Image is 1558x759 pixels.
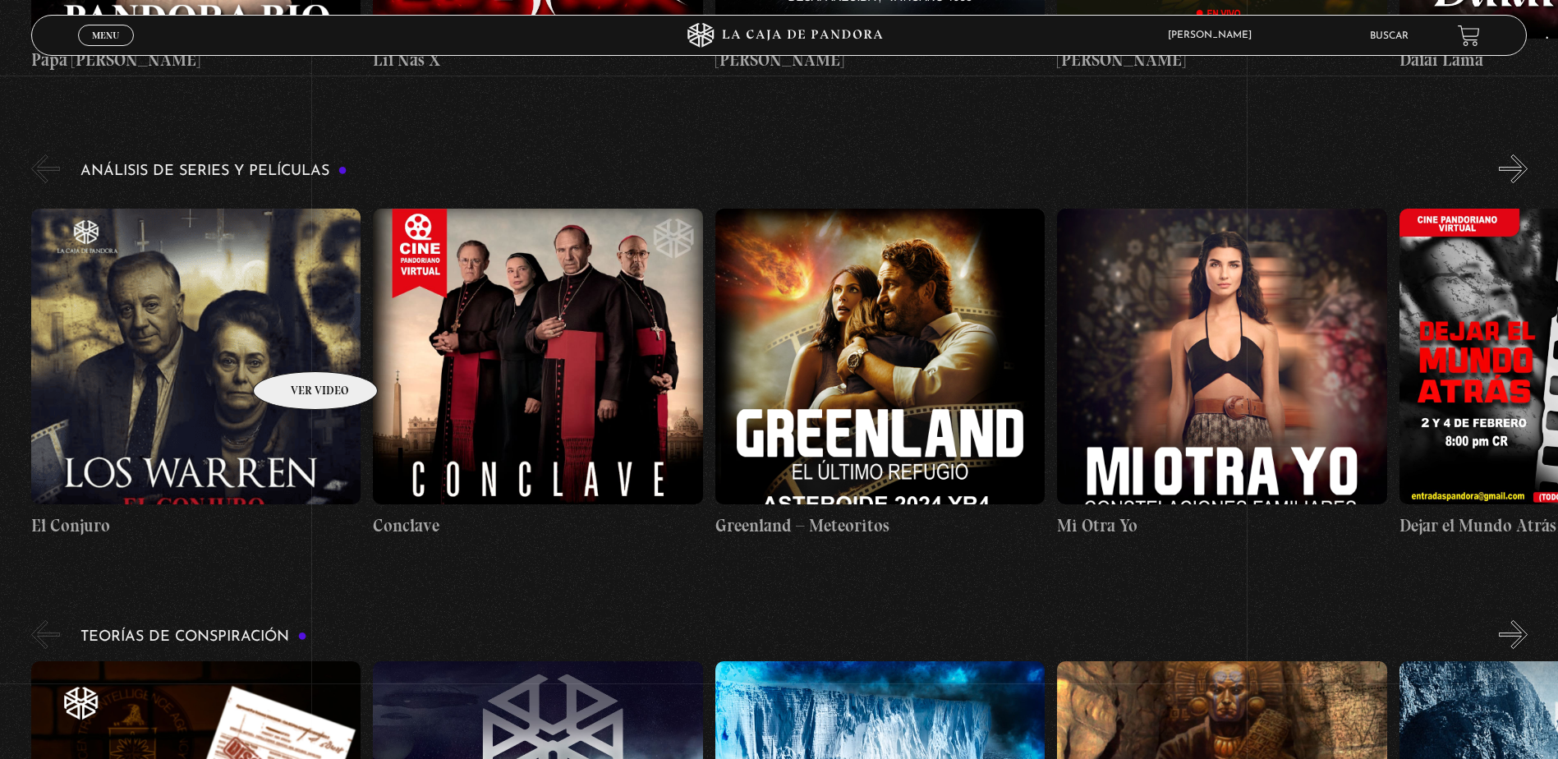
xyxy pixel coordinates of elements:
button: Previous [31,154,60,183]
h4: [PERSON_NAME] [715,47,1045,73]
h4: Mi Otra Yo [1057,513,1386,539]
button: Next [1499,154,1528,183]
h4: Greenland – Meteoritos [715,513,1045,539]
h4: El Conjuro [31,513,361,539]
a: View your shopping cart [1458,25,1480,47]
h3: Análisis de series y películas [80,163,347,179]
h4: Papa [PERSON_NAME] [31,47,361,73]
a: El Conjuro [31,195,361,551]
a: Buscar [1370,31,1409,41]
h4: Lil Nas X [373,47,702,73]
h4: [PERSON_NAME] [1057,47,1386,73]
button: Previous [31,620,60,649]
a: Greenland – Meteoritos [715,195,1045,551]
a: Mi Otra Yo [1057,195,1386,551]
span: [PERSON_NAME] [1160,30,1268,40]
h3: Teorías de Conspiración [80,629,307,645]
a: Conclave [373,195,702,551]
span: Cerrar [87,44,126,56]
button: Next [1499,620,1528,649]
span: Menu [92,30,119,40]
h4: Conclave [373,513,702,539]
